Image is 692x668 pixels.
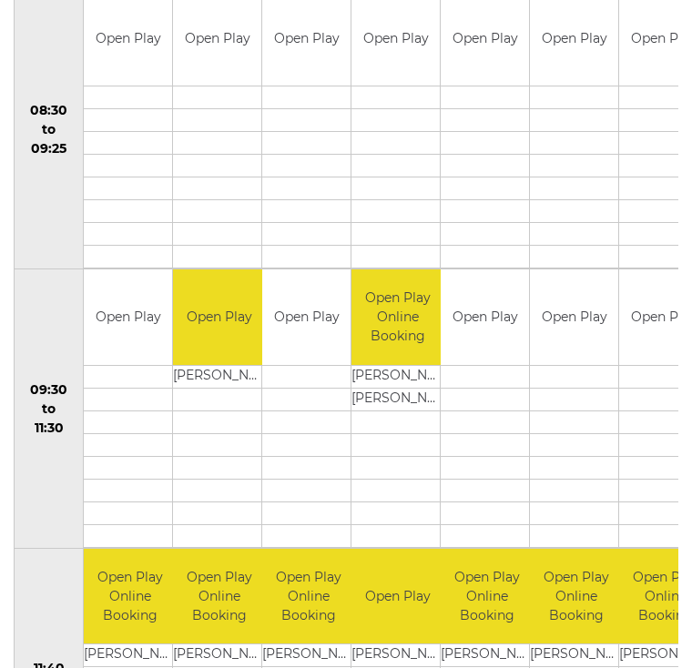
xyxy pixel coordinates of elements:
td: Open Play [84,269,172,365]
td: [PERSON_NAME] [441,644,533,667]
td: Open Play [441,269,529,365]
td: Open Play [262,269,351,365]
td: Open Play Online Booking [351,269,443,365]
td: [PERSON_NAME] [173,644,265,667]
td: Open Play Online Booking [262,549,354,644]
td: [PERSON_NAME] [173,365,265,388]
td: [PERSON_NAME] [530,644,622,667]
td: Open Play [173,269,265,365]
td: [PERSON_NAME] [351,365,443,388]
td: Open Play Online Booking [173,549,265,644]
td: Open Play Online Booking [441,549,533,644]
td: Open Play [530,269,618,365]
td: [PERSON_NAME] [262,644,354,667]
td: Open Play Online Booking [84,549,176,644]
td: [PERSON_NAME] [84,644,176,667]
td: Open Play Online Booking [530,549,622,644]
td: [PERSON_NAME] [351,644,443,667]
td: 09:30 to 11:30 [15,269,84,549]
td: [PERSON_NAME] [351,388,443,410]
td: Open Play [351,549,443,644]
